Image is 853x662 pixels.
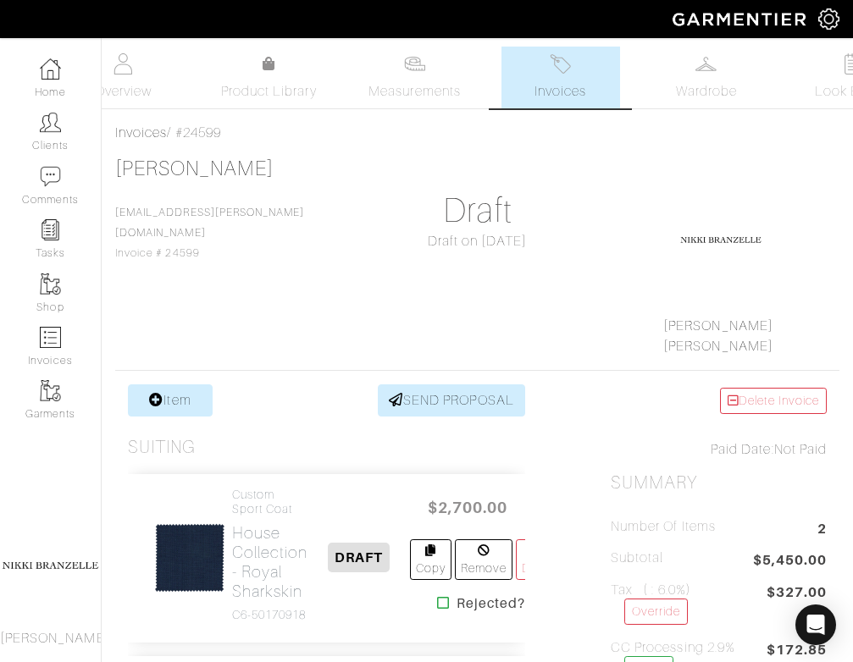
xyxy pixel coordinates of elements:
img: garments-icon-b7da505a4dc4fd61783c78ac3ca0ef83fa9d6f193b1c9dc38574b1d14d53ca28.png [40,380,61,401]
img: comment-icon-a0a6a9ef722e966f86d9cbdc48e553b5cf19dbc54f86b18d962a5391bc8f6eb6.png [40,166,61,187]
span: Invoices [535,81,586,102]
span: $5,450.00 [753,550,827,573]
img: clients-icon-6bae9207a08558b7cb47a8932f037763ab4055f8c8b6bfacd5dc20c3e0201464.png [40,112,61,133]
a: Custom Sport Coat House Collection - Royal Sharkskin C6-50170918 [232,488,308,622]
a: Measurements [355,47,474,108]
h5: Tax ( : 6.0%) [611,582,767,625]
span: Product Library [221,81,317,102]
a: Invoices [115,125,167,141]
span: Wardrobe [676,81,737,102]
a: Delete [516,539,563,580]
a: [EMAIL_ADDRESS][PERSON_NAME][DOMAIN_NAME] [115,207,304,239]
a: Overview [64,47,182,108]
span: Invoice # 24599 [115,207,304,259]
div: Open Intercom Messenger [795,604,836,645]
img: measurements-466bbee1fd09ba9460f595b01e5d73f9e2bff037440d3c8f018324cb6cdf7a4a.svg [404,53,425,74]
span: $2,700.00 [417,489,518,526]
img: reminder-icon-8004d30b9f0a5d33ae49ab947aed9ed385cf756f9e5892f1edd6e32f2345188e.png [40,219,61,240]
a: Wardrobe [647,47,766,108]
a: [PERSON_NAME] [663,339,773,354]
h2: Summary [611,472,827,494]
a: Remove [455,539,512,580]
strong: Rejected? [457,593,525,614]
span: 2 [817,519,827,542]
a: [PERSON_NAME] [663,318,773,334]
span: Paid Date: [711,442,774,457]
h5: Number of Items [611,519,716,535]
h3: Suiting [128,437,196,458]
a: Invoices [501,47,620,108]
img: orders-27d20c2124de7fd6de4e0e44c1d41de31381a507db9b33961299e4e07d508b8c.svg [550,53,571,74]
a: Product Library [209,54,328,102]
h2: House Collection - Royal Sharkskin [232,523,308,601]
img: gHbjLP4DCdoc6GffL1fNPuSm.png [679,197,763,282]
span: DRAFT [328,543,390,572]
h4: Custom Sport Coat [232,488,308,516]
a: SEND PROPOSAL [378,384,525,417]
img: gear-icon-white-bd11855cb880d31180b6d7d6211b90ccbf57a29d726f0c71d8c61bd08dd39cc2.png [818,8,839,30]
h1: Draft [369,190,585,231]
h5: Subtotal [611,550,663,566]
div: Not Paid [611,439,827,460]
h4: C6-50170918 [232,608,308,622]
img: wardrobe-487a4870c1b7c33e795ec22d11cfc2ed9d08956e64fb3008fe2437562e282088.svg [695,53,717,74]
a: Delete Invoice [720,388,827,414]
img: garments-icon-b7da505a4dc4fd61783c78ac3ca0ef83fa9d6f193b1c9dc38574b1d14d53ca28.png [40,273,61,295]
img: basicinfo-40fd8af6dae0f16599ec9e87c0ef1c0a1fdea2edbe929e3d69a839185d80c458.svg [113,53,134,74]
img: garmentier-logo-header-white-b43fb05a5012e4ada735d5af1a66efaba907eab6374d6393d1fbf88cb4ef424d.png [664,4,818,34]
a: Override [624,599,688,625]
a: [PERSON_NAME] [115,157,274,179]
div: / #24599 [115,123,839,143]
a: Item [128,384,213,417]
span: Overview [95,81,152,102]
div: Draft on [DATE] [369,231,585,251]
img: D3KzsV8DJM2AAZb482Skyep5 [154,522,225,593]
img: orders-icon-0abe47150d42831381b5fb84f609e132dff9fe21cb692f30cb5eec754e2cba89.png [40,327,61,348]
img: dashboard-icon-dbcd8f5a0b271acd01030246c82b418ddd0df26cd7fceb0bd07c9910d44c42f6.png [40,58,61,80]
a: Copy [410,539,451,580]
span: $327.00 [767,582,827,603]
span: Measurements [368,81,461,102]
